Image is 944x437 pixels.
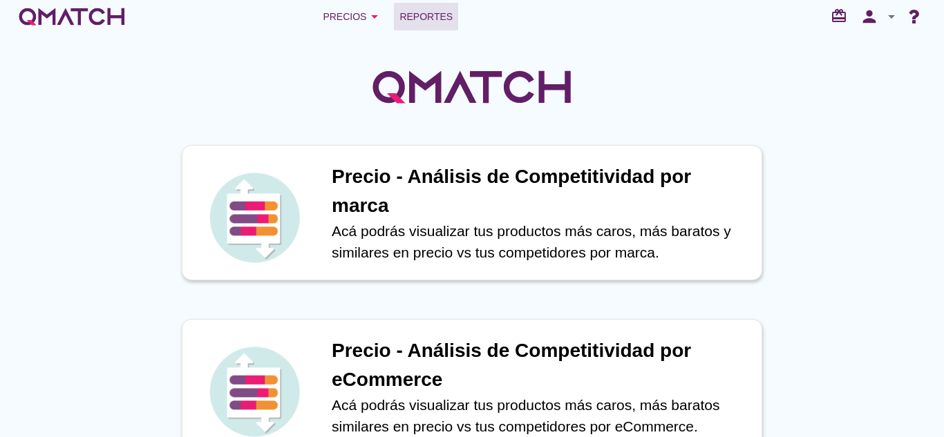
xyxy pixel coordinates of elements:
i: redeem [831,8,853,24]
p: Acá podrás visualizar tus productos más caros, más baratos y similares en precio vs tus competido... [332,220,748,264]
button: Precios [312,3,394,30]
h1: Precio - Análisis de Competitividad por eCommerce [332,336,748,394]
i: arrow_drop_down [366,8,383,25]
a: white-qmatch-logo [17,3,127,30]
div: Precios [323,8,383,25]
span: Reportes [399,8,453,25]
a: Reportes [394,3,458,30]
img: icon [206,169,303,266]
img: QMatchLogo [368,52,576,122]
h1: Precio - Análisis de Competitividad por marca [332,162,748,220]
a: iconPrecio - Análisis de Competitividad por marcaAcá podrás visualizar tus productos más caros, m... [162,145,782,280]
i: arrow_drop_down [883,8,900,25]
i: person [856,7,883,26]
